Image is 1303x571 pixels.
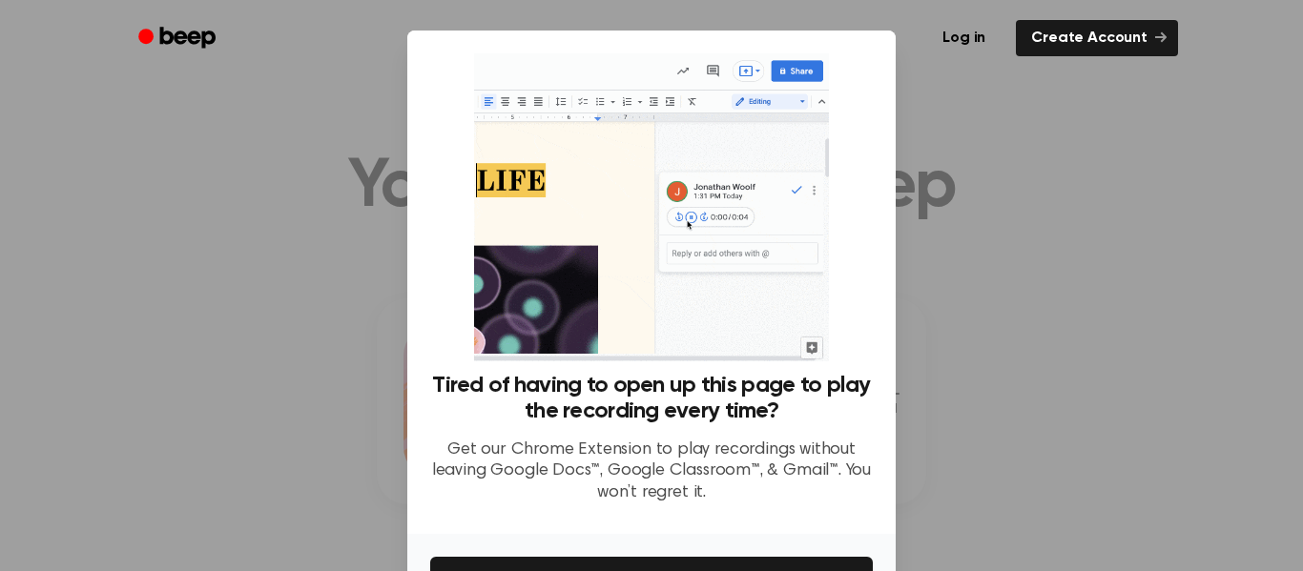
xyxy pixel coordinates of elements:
[474,53,828,361] img: Beep extension in action
[923,16,1004,60] a: Log in
[1016,20,1178,56] a: Create Account
[430,439,873,504] p: Get our Chrome Extension to play recordings without leaving Google Docs™, Google Classroom™, & Gm...
[125,20,233,57] a: Beep
[430,373,873,424] h3: Tired of having to open up this page to play the recording every time?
